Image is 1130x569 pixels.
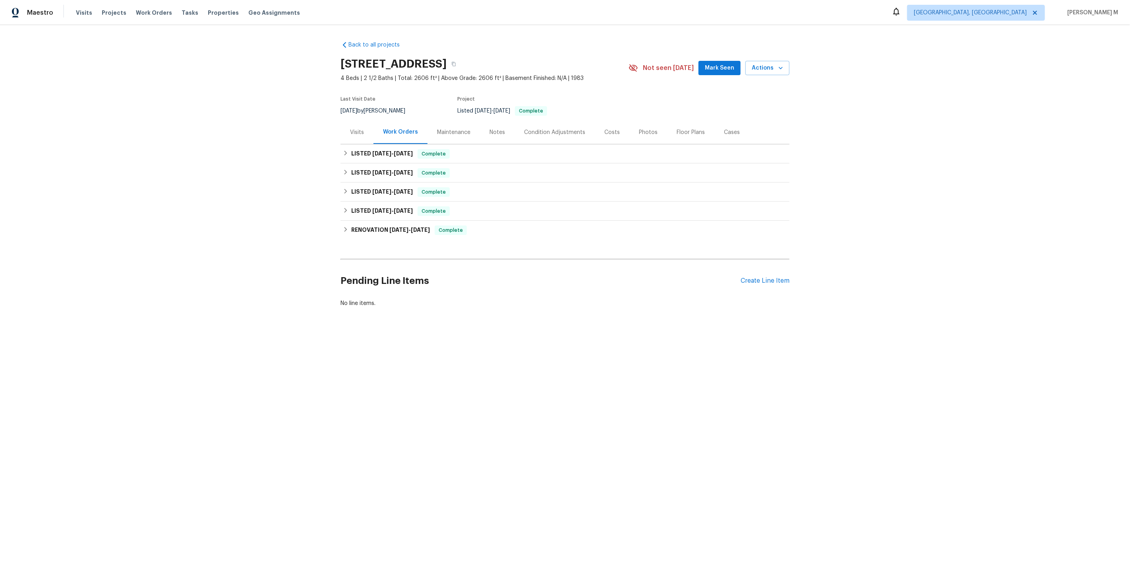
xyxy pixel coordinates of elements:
[394,170,413,175] span: [DATE]
[389,227,430,233] span: -
[372,208,413,214] span: -
[351,168,413,178] h6: LISTED
[516,109,546,113] span: Complete
[372,170,391,175] span: [DATE]
[490,128,505,136] div: Notes
[341,202,789,221] div: LISTED [DATE]-[DATE]Complete
[372,170,413,175] span: -
[437,128,470,136] div: Maintenance
[341,106,415,116] div: by [PERSON_NAME]
[745,61,789,76] button: Actions
[351,187,413,197] h6: LISTED
[677,128,705,136] div: Floor Plans
[372,208,391,214] span: [DATE]
[372,189,391,194] span: [DATE]
[418,169,449,177] span: Complete
[182,10,198,16] span: Tasks
[699,61,741,76] button: Mark Seen
[447,57,461,71] button: Copy Address
[524,128,585,136] div: Condition Adjustments
[341,299,789,307] div: No line items.
[248,9,300,17] span: Geo Assignments
[394,208,413,214] span: [DATE]
[351,149,413,159] h6: LISTED
[208,9,239,17] span: Properties
[457,97,475,101] span: Project
[341,144,789,163] div: LISTED [DATE]-[DATE]Complete
[1064,9,1118,17] span: [PERSON_NAME] M
[27,9,53,17] span: Maestro
[411,227,430,233] span: [DATE]
[102,9,126,17] span: Projects
[705,63,734,73] span: Mark Seen
[383,128,418,136] div: Work Orders
[341,41,417,49] a: Back to all projects
[341,183,789,202] div: LISTED [DATE]-[DATE]Complete
[418,150,449,158] span: Complete
[341,60,447,68] h2: [STREET_ADDRESS]
[394,151,413,156] span: [DATE]
[724,128,740,136] div: Cases
[372,151,391,156] span: [DATE]
[741,277,789,285] div: Create Line Item
[341,262,741,299] h2: Pending Line Items
[457,108,547,114] span: Listed
[372,151,413,156] span: -
[350,128,364,136] div: Visits
[136,9,172,17] span: Work Orders
[475,108,510,114] span: -
[341,74,629,82] span: 4 Beds | 2 1/2 Baths | Total: 2606 ft² | Above Grade: 2606 ft² | Basement Finished: N/A | 1983
[341,163,789,183] div: LISTED [DATE]-[DATE]Complete
[914,9,1027,17] span: [GEOGRAPHIC_DATA], [GEOGRAPHIC_DATA]
[643,64,694,72] span: Not seen [DATE]
[418,188,449,196] span: Complete
[435,226,466,234] span: Complete
[394,189,413,194] span: [DATE]
[604,128,620,136] div: Costs
[389,227,408,233] span: [DATE]
[418,207,449,215] span: Complete
[341,108,357,114] span: [DATE]
[351,206,413,216] h6: LISTED
[475,108,491,114] span: [DATE]
[372,189,413,194] span: -
[351,225,430,235] h6: RENOVATION
[341,221,789,240] div: RENOVATION [DATE]-[DATE]Complete
[493,108,510,114] span: [DATE]
[639,128,658,136] div: Photos
[341,97,375,101] span: Last Visit Date
[76,9,92,17] span: Visits
[752,63,783,73] span: Actions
